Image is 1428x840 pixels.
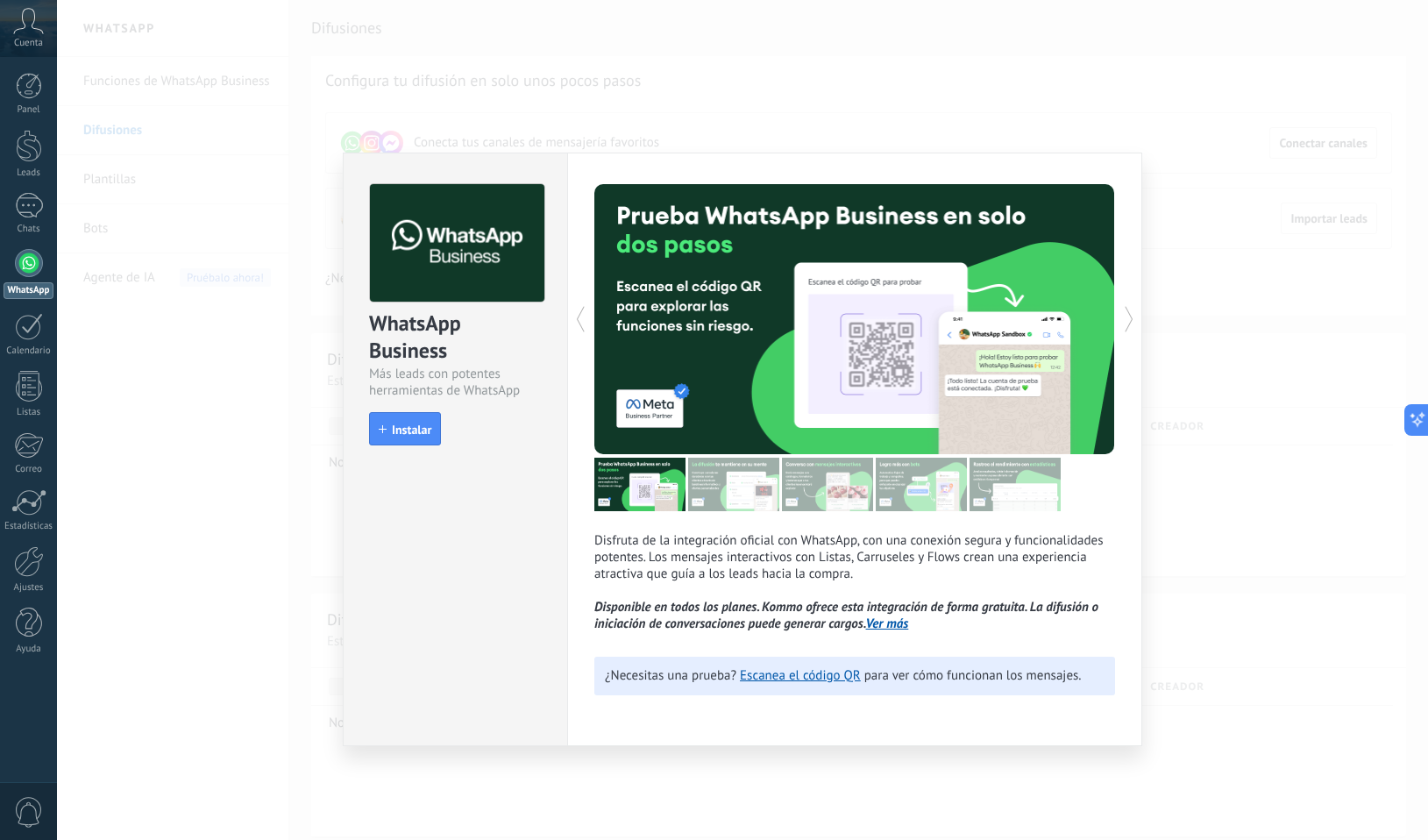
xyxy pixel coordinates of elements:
div: Listas [4,407,54,418]
div: WhatsApp Business [369,310,542,366]
span: Cuenta [14,38,43,49]
span: ¿Necesitas una prueba? [605,667,736,684]
div: Panel [4,104,54,116]
span: para ver cómo funcionan los mensajes. [864,667,1082,684]
img: tour_image_7a4924cebc22ed9e3259523e50fe4fd6.png [594,458,686,511]
a: Ver más [866,616,909,632]
div: WhatsApp [4,282,53,299]
img: tour_image_62c9952fc9cf984da8d1d2aa2c453724.png [876,458,967,511]
div: Chats [4,224,54,235]
div: Ayuda [4,644,54,655]
div: Calendario [4,345,54,357]
div: Estadísticas [4,521,54,532]
img: tour_image_cc27419dad425b0ae96c2716632553fa.png [688,458,779,511]
div: Ajustes [4,582,54,594]
a: Escanea el código QR [740,667,861,684]
div: Correo [4,464,54,475]
img: tour_image_cc377002d0016b7ebaeb4dbe65cb2175.png [970,458,1061,511]
button: Instalar [369,412,441,445]
img: tour_image_1009fe39f4f058b759f0df5a2b7f6f06.png [782,458,873,511]
i: Disponible en todos los planes. Kommo ofrece esta integración de forma gratuita. La difusión o in... [594,599,1098,632]
p: Disfruta de la integración oficial con WhatsApp, con una conexión segura y funcionalidades potent... [594,532,1115,632]
div: Más leads con potentes herramientas de WhatsApp [369,366,542,399]
div: Leads [4,167,54,179]
img: logo_main.png [370,184,544,303]
span: Instalar [392,424,431,436]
